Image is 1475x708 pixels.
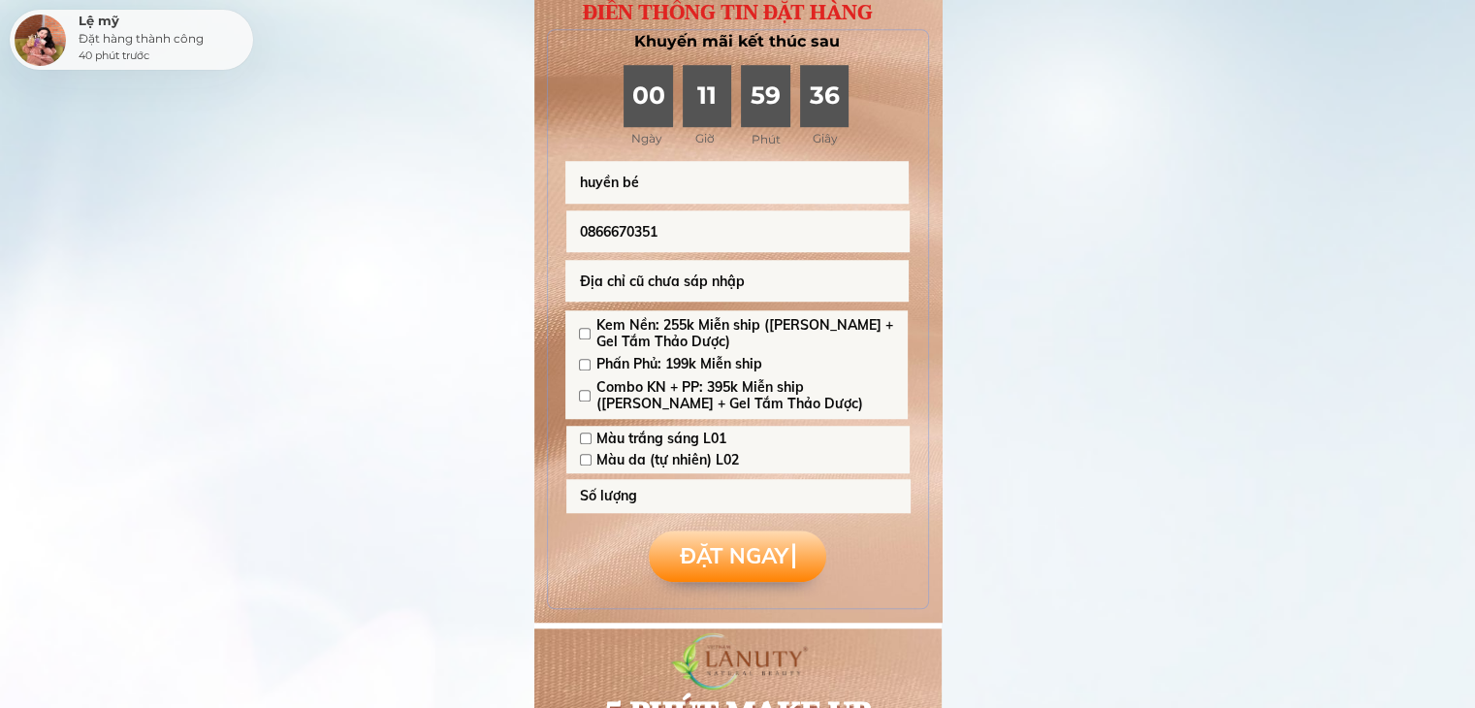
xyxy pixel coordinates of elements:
span: Combo KN + PP: 395k Miễn ship ([PERSON_NAME] + Gel Tắm Thảo Dược) [595,379,894,412]
span: Phấn Phủ: 199k Miễn ship [595,356,894,372]
b: ĐẶT NGAY [679,543,787,568]
input: Địa chỉ cũ chưa sáp nhập [574,260,900,303]
span: Màu da (tự nhiên) L02 [596,452,739,468]
input: Điện thoại liên hệ [575,210,901,253]
span: Kem Nền: 255k Miễn ship ([PERSON_NAME] + Gel Tắm Thảo Dược) [595,317,894,350]
input: Họ và tên [574,161,900,204]
span: Màu trắng sáng L01 [596,431,739,447]
input: Số lượng [575,479,902,513]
